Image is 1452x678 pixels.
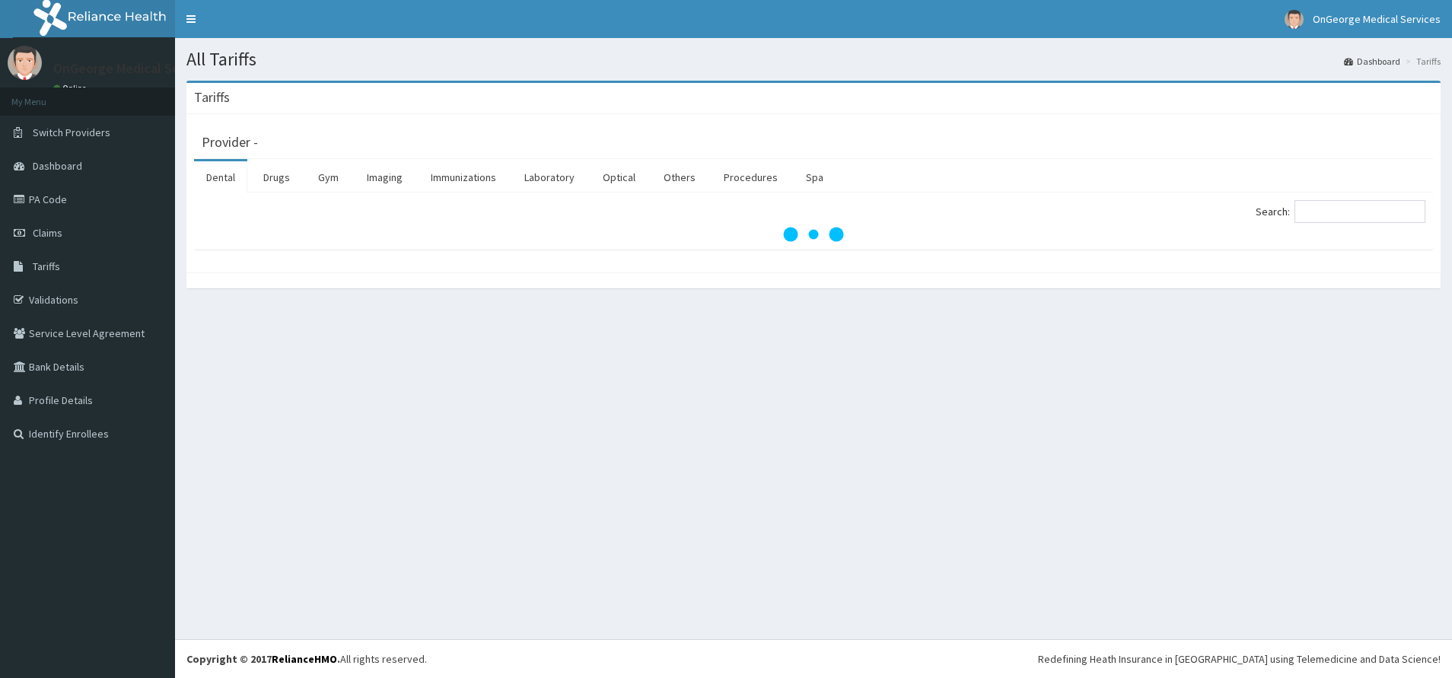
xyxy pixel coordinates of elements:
[512,161,587,193] a: Laboratory
[651,161,708,193] a: Others
[272,652,337,666] a: RelianceHMO
[1285,10,1304,29] img: User Image
[33,259,60,273] span: Tariffs
[1402,55,1441,68] li: Tariffs
[33,226,62,240] span: Claims
[306,161,351,193] a: Gym
[33,126,110,139] span: Switch Providers
[194,91,230,104] h3: Tariffs
[8,46,42,80] img: User Image
[591,161,648,193] a: Optical
[1294,200,1425,223] input: Search:
[783,204,844,265] svg: audio-loading
[186,652,340,666] strong: Copyright © 2017 .
[1313,12,1441,26] span: OnGeorge Medical Services
[355,161,415,193] a: Imaging
[419,161,508,193] a: Immunizations
[33,159,82,173] span: Dashboard
[175,639,1452,678] footer: All rights reserved.
[251,161,302,193] a: Drugs
[1256,200,1425,223] label: Search:
[1344,55,1400,68] a: Dashboard
[194,161,247,193] a: Dental
[794,161,836,193] a: Spa
[202,135,258,149] h3: Provider -
[186,49,1441,69] h1: All Tariffs
[1038,651,1441,667] div: Redefining Heath Insurance in [GEOGRAPHIC_DATA] using Telemedicine and Data Science!
[712,161,790,193] a: Procedures
[53,62,215,75] p: OnGeorge Medical Services
[53,83,90,94] a: Online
